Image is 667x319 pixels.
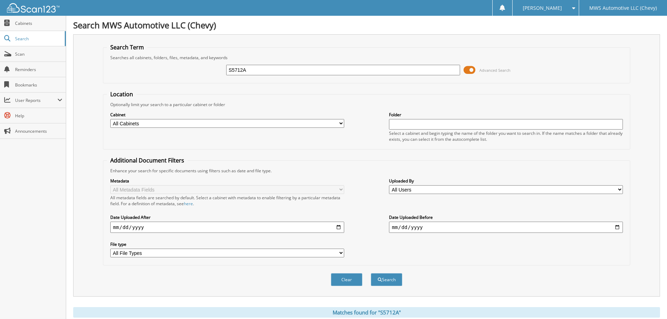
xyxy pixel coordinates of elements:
[184,201,193,207] a: here
[7,3,60,13] img: scan123-logo-white.svg
[107,90,137,98] legend: Location
[107,43,147,51] legend: Search Term
[107,168,626,174] div: Enhance your search for specific documents using filters such as date and file type.
[389,130,623,142] div: Select a cabinet and begin typing the name of the folder you want to search in. If the name match...
[15,128,62,134] span: Announcements
[15,67,62,72] span: Reminders
[15,113,62,119] span: Help
[110,241,344,247] label: File type
[110,214,344,220] label: Date Uploaded After
[331,273,362,286] button: Clear
[479,68,510,73] span: Advanced Search
[107,102,626,108] div: Optionally limit your search to a particular cabinet or folder
[110,178,344,184] label: Metadata
[73,19,660,31] h1: Search MWS Automotive LLC (Chevy)
[15,97,57,103] span: User Reports
[389,178,623,184] label: Uploaded By
[371,273,402,286] button: Search
[389,112,623,118] label: Folder
[107,157,188,164] legend: Additional Document Filters
[110,222,344,233] input: start
[107,55,626,61] div: Searches all cabinets, folders, files, metadata, and keywords
[15,20,62,26] span: Cabinets
[15,82,62,88] span: Bookmarks
[15,36,61,42] span: Search
[110,112,344,118] label: Cabinet
[15,51,62,57] span: Scan
[523,6,562,10] span: [PERSON_NAME]
[389,214,623,220] label: Date Uploaded Before
[110,195,344,207] div: All metadata fields are searched by default. Select a cabinet with metadata to enable filtering b...
[589,6,657,10] span: MWS Automotive LLC (Chevy)
[73,307,660,318] div: Matches found for "S5712A"
[389,222,623,233] input: end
